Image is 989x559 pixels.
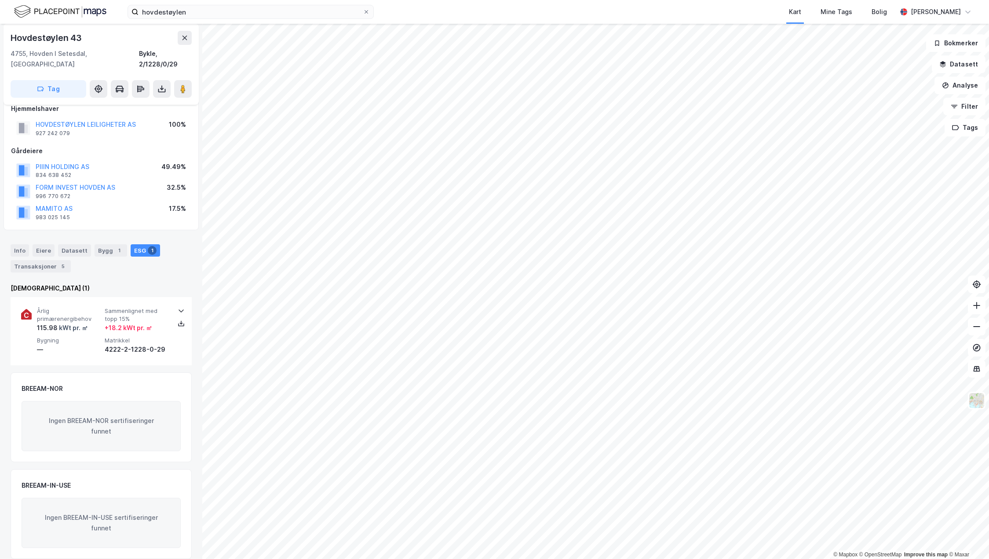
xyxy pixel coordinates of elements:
button: Analyse [934,77,985,94]
div: Datasett [58,244,91,257]
div: 115.98 [37,323,88,333]
div: 834 638 452 [36,172,71,179]
div: 996 770 672 [36,193,70,200]
a: Improve this map [904,552,948,558]
div: Hjemmelshaver [11,103,191,114]
div: 100% [169,119,186,130]
div: Kontrollprogram for chat [945,517,989,559]
a: Mapbox [833,552,858,558]
img: Z [968,392,985,409]
div: 4755, Hovden I Setesdal, [GEOGRAPHIC_DATA] [11,48,139,70]
span: Årlig primærenergibehov [37,307,101,323]
div: Mine Tags [821,7,852,17]
span: Matrikkel [105,337,169,344]
div: + 18.2 kWt pr. ㎡ [105,323,152,333]
div: 49.49% [161,162,186,172]
div: 5 [58,262,67,271]
div: Bolig [872,7,887,17]
div: 4222-2-1228-0-29 [105,344,169,355]
div: kWt pr. ㎡ [58,323,88,333]
div: 983 025 145 [36,214,70,221]
input: Søk på adresse, matrikkel, gårdeiere, leietakere eller personer [139,5,363,18]
div: 1 [115,246,124,255]
div: [PERSON_NAME] [911,7,961,17]
a: OpenStreetMap [859,552,902,558]
div: Ingen BREEAM-NOR sertifiseringer funnet [22,401,181,451]
button: Tags [945,119,985,136]
div: 1 [148,246,157,255]
div: Transaksjoner [11,260,71,272]
button: Datasett [932,55,985,73]
button: Filter [943,98,985,115]
div: — [37,344,101,355]
div: BREEAM-NOR [22,383,63,394]
div: Bygg [95,244,127,257]
img: logo.f888ab2527a4732fd821a326f86c7f29.svg [14,4,106,19]
div: Kart [789,7,801,17]
div: Hovdestøylen 43 [11,31,84,45]
div: Eiere [33,244,55,257]
div: Info [11,244,29,257]
span: Bygning [37,337,101,344]
button: Bokmerker [926,34,985,52]
div: [DEMOGRAPHIC_DATA] (1) [11,283,192,294]
span: Sammenlignet med topp 15% [105,307,169,323]
div: BREEAM-IN-USE [22,480,71,491]
div: Bykle, 2/1228/0/29 [139,48,192,70]
div: 17.5% [169,203,186,214]
div: 927 242 079 [36,130,70,137]
div: ESG [131,244,160,257]
div: 32.5% [167,182,186,193]
button: Tag [11,80,86,98]
div: Ingen BREEAM-IN-USE sertifiseringer funnet [22,498,181,548]
div: Gårdeiere [11,146,191,156]
iframe: Chat Widget [945,517,989,559]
